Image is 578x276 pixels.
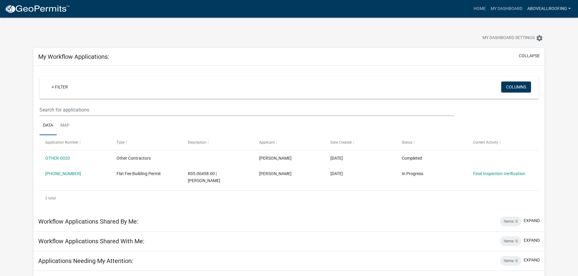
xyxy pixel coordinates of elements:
[45,140,78,145] span: Application Number
[38,257,133,264] h5: Applications Needing My Attention:
[500,236,521,246] div: Items: 0
[38,53,109,60] h5: My Workflow Applications:
[478,32,548,44] button: My Dashboard Settingssettings
[117,140,124,145] span: Type
[45,171,81,176] a: [PHONE_NUMBER]
[45,156,70,161] a: OTHER-0020
[500,256,521,266] div: Items: 0
[471,3,488,15] a: Home
[325,135,396,150] datatable-header-cell: Date Created
[536,35,543,42] i: settings
[38,218,138,225] h5: Workflow Applications Shared By Me:
[111,135,182,150] datatable-header-cell: Type
[524,257,540,263] button: expand
[57,116,73,135] a: Map
[259,140,275,145] span: Applicant
[188,140,206,145] span: Description
[188,171,220,183] span: R05.00458.00 | MARILYN J ETBAUER
[39,191,539,206] div: 2 total
[500,217,521,226] div: Items: 0
[525,3,573,15] a: AboveAllRoofing
[501,81,531,92] button: Columns
[519,53,540,59] button: collapse
[38,238,144,245] h5: Workflow Applications Shared With Me:
[47,81,73,92] a: + Filter
[396,135,467,150] datatable-header-cell: Status
[488,3,525,15] a: My Dashboard
[402,171,423,176] span: In Progress
[117,156,151,161] span: Other Contractors
[253,135,325,150] datatable-header-cell: Applicant
[259,156,292,161] span: Marcy
[33,66,545,212] div: collapse
[39,104,454,116] input: Search for applications
[524,218,540,224] button: expand
[402,140,412,145] span: Status
[330,156,343,161] span: 09/25/2025
[482,35,535,42] span: My Dashboard Settings
[467,135,538,150] datatable-header-cell: Current Activity
[182,135,253,150] datatable-header-cell: Description
[39,116,57,135] a: Data
[259,171,292,176] span: Marcy
[524,237,540,244] button: expand
[330,140,352,145] span: Date Created
[39,135,111,150] datatable-header-cell: Application Number
[117,171,161,176] span: Flat Fee Building Permit
[330,171,343,176] span: 09/25/2025
[473,171,525,176] a: Final Inspection Verification
[402,156,422,161] span: Completed
[473,140,498,145] span: Current Activity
